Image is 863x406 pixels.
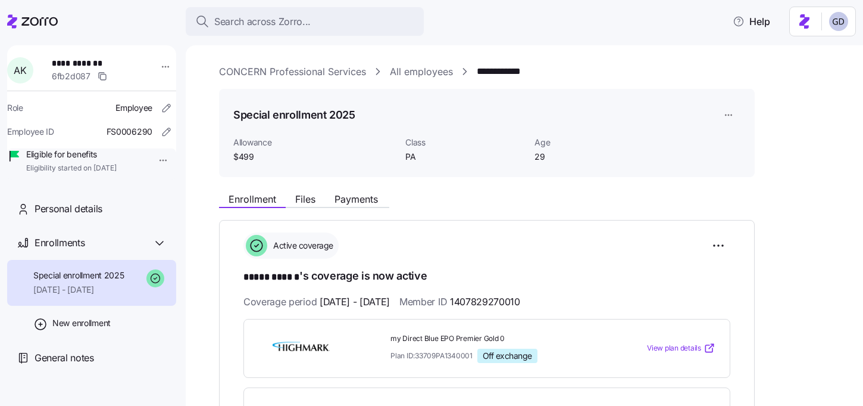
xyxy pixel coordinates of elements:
span: A K [14,66,26,75]
span: Search across Zorro... [214,14,311,29]
span: 6fb2d087 [52,70,90,82]
span: New enrollment [52,317,111,329]
span: Personal details [35,202,102,216]
span: Class [405,137,525,148]
span: $499 [233,151,396,163]
span: [DATE] - [DATE] [33,284,124,296]
span: Role [7,102,23,114]
span: Off exchange [483,351,532,361]
a: All employees [390,64,453,79]
span: Allowance [233,137,396,148]
span: Active coverage [270,240,333,252]
span: Enrollment [229,194,276,204]
span: 29 [534,151,654,163]
h1: 's coverage is now active [243,268,730,285]
button: Help [723,10,780,33]
span: Files [295,194,315,204]
button: Search across Zorro... [186,7,424,36]
span: Plan ID: 33709PA1340001 [390,351,473,361]
a: CONCERN Professional Services [219,64,366,79]
span: Member ID [399,295,520,309]
span: Eligibility started on [DATE] [26,163,117,173]
span: Eligible for benefits [26,148,117,160]
span: Special enrollment 2025 [33,269,124,281]
img: Highmark BlueCross BlueShield [258,334,344,362]
span: 1407829270010 [450,295,520,309]
span: my Direct Blue EPO Premier Gold 0 [390,334,599,344]
span: Employee ID [7,126,54,138]
span: [DATE] - [DATE] [320,295,390,309]
h1: Special enrollment 2025 [233,107,355,122]
a: View plan details [647,342,715,354]
span: PA [405,151,525,163]
span: Age [534,137,654,148]
span: View plan details [647,343,701,354]
span: FS0006290 [107,126,152,138]
span: Employee [115,102,152,114]
span: Coverage period [243,295,390,309]
span: General notes [35,351,94,365]
span: Enrollments [35,235,85,250]
span: Payments [334,194,378,204]
span: Help [733,14,770,29]
img: 68a7f73c8a3f673b81c40441e24bb121 [829,12,848,31]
